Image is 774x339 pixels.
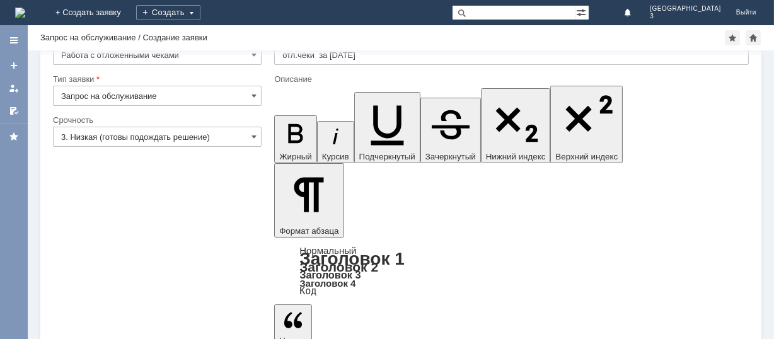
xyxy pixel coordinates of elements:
div: Тип заявки [53,75,259,83]
a: Нормальный [299,245,356,256]
a: Перейти на домашнюю страницу [15,8,25,18]
a: Мои заявки [4,78,24,98]
button: Подчеркнутый [354,92,420,163]
div: Срочность [53,116,259,124]
span: Нижний индекс [486,152,546,161]
div: Формат абзаца [274,246,749,296]
button: Верхний индекс [550,86,623,163]
a: Мои согласования [4,101,24,121]
div: Создать [136,5,200,20]
div: Добрый день.Прошу удалить отложенные чеки за [DATE].Спасибо [5,5,184,25]
a: Заголовок 2 [299,260,378,274]
div: Сделать домашней страницей [746,30,761,45]
div: Запрос на обслуживание / Создание заявки [40,33,207,42]
span: 3 [650,13,721,20]
span: Зачеркнутый [425,152,476,161]
a: Заголовок 1 [299,249,405,268]
a: Заголовок 3 [299,269,361,280]
button: Формат абзаца [274,163,344,238]
img: logo [15,8,25,18]
div: Добавить в избранное [725,30,740,45]
a: Код [299,285,316,297]
a: Заголовок 4 [299,278,355,289]
div: Описание [274,75,746,83]
button: Нижний индекс [481,88,551,163]
span: Подчеркнутый [359,152,415,161]
button: Зачеркнутый [420,98,481,163]
button: Курсив [317,121,354,163]
span: Курсив [322,152,349,161]
span: Расширенный поиск [576,6,589,18]
span: [GEOGRAPHIC_DATA] [650,5,721,13]
a: Создать заявку [4,55,24,76]
span: Жирный [279,152,312,161]
span: Верхний индекс [555,152,618,161]
span: Формат абзаца [279,226,338,236]
button: Жирный [274,115,317,163]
